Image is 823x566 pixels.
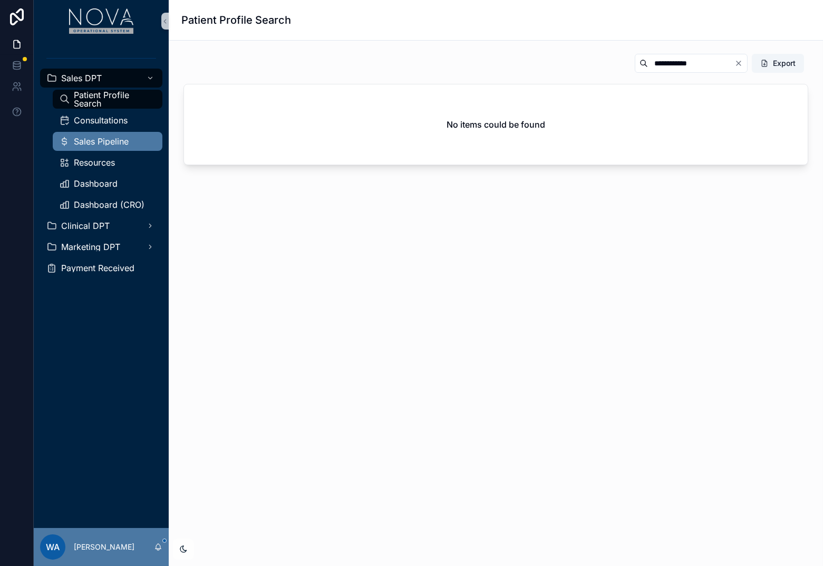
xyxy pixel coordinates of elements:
[74,542,134,552] p: [PERSON_NAME]
[74,200,144,209] span: Dashboard (CRO)
[181,13,291,27] h1: Patient Profile Search
[61,264,134,272] span: Payment Received
[447,118,545,131] h2: No items could be found
[74,137,129,146] span: Sales Pipeline
[53,153,162,172] a: Resources
[40,69,162,88] a: Sales DPT
[74,158,115,167] span: Resources
[74,91,152,108] span: Patient Profile Search
[46,541,60,553] span: WA
[74,179,118,188] span: Dashboard
[752,54,804,73] button: Export
[53,195,162,214] a: Dashboard (CRO)
[734,59,747,68] button: Clear
[34,42,169,291] div: scrollable content
[53,90,162,109] a: Patient Profile Search
[40,258,162,277] a: Payment Received
[53,132,162,151] a: Sales Pipeline
[61,74,102,82] span: Sales DPT
[74,116,128,124] span: Consultations
[69,8,134,34] img: App logo
[40,216,162,235] a: Clinical DPT
[53,174,162,193] a: Dashboard
[53,111,162,130] a: Consultations
[61,243,120,251] span: Marketing DPT
[40,237,162,256] a: Marketing DPT
[61,222,110,230] span: Clinical DPT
